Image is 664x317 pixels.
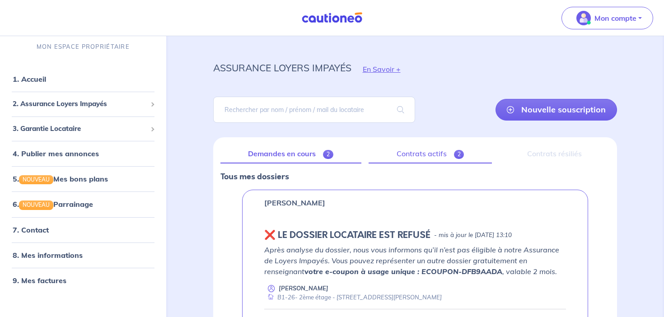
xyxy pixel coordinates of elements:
[576,11,591,25] img: illu_account_valid_menu.svg
[386,97,415,122] span: search
[264,230,566,241] div: state: REJECTED, Context: NEW,CHOOSE-CERTIFICATE,ALONE,LESSOR-DOCUMENTS
[561,7,653,29] button: illu_account_valid_menu.svgMon compte
[213,97,415,123] input: Rechercher par nom / prénom / mail du locataire
[220,145,361,163] a: Demandes en cours2
[4,70,163,88] div: 1. Accueil
[4,95,163,113] div: 2. Assurance Loyers Impayés
[264,197,325,208] p: [PERSON_NAME]
[298,12,366,23] img: Cautioneo
[434,231,512,240] p: - mis à jour le [DATE] 13:10
[264,293,442,302] div: B1-26- 2ème étage - [STREET_ADDRESS][PERSON_NAME]
[4,271,163,289] div: 9. Mes factures
[4,246,163,264] div: 8. Mes informations
[13,251,83,260] a: 8. Mes informations
[13,75,46,84] a: 1. Accueil
[4,221,163,239] div: 7. Contact
[13,225,49,234] a: 7. Contact
[4,170,163,188] div: 5.NOUVEAUMes bons plans
[13,276,66,285] a: 9. Mes factures
[4,145,163,163] div: 4. Publier mes annonces
[13,124,147,134] span: 3. Garantie Locataire
[37,42,130,51] p: MON ESPACE PROPRIÉTAIRE
[369,145,492,163] a: Contrats actifs2
[220,171,610,182] p: Tous mes dossiers
[323,150,333,159] span: 2
[4,120,163,138] div: 3. Garantie Locataire
[13,149,99,158] a: 4. Publier mes annonces
[279,284,328,293] p: [PERSON_NAME]
[264,244,566,277] p: Après analyse du dossier, nous vous informons qu’il n’est pas éligible à notre Assurance de Loyer...
[13,174,108,183] a: 5.NOUVEAUMes bons plans
[594,13,636,23] p: Mon compte
[304,267,502,276] strong: votre e-coupon à usage unique : ECOUPON-DFB9AADA
[496,99,617,121] a: Nouvelle souscription
[264,230,430,241] h5: ❌️️ LE DOSSIER LOCATAIRE EST REFUSÉ
[4,196,163,214] div: 6.NOUVEAUParrainage
[454,150,464,159] span: 2
[13,200,93,209] a: 6.NOUVEAUParrainage
[13,99,147,109] span: 2. Assurance Loyers Impayés
[213,60,351,76] p: assurance loyers impayés
[351,56,412,82] button: En Savoir +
